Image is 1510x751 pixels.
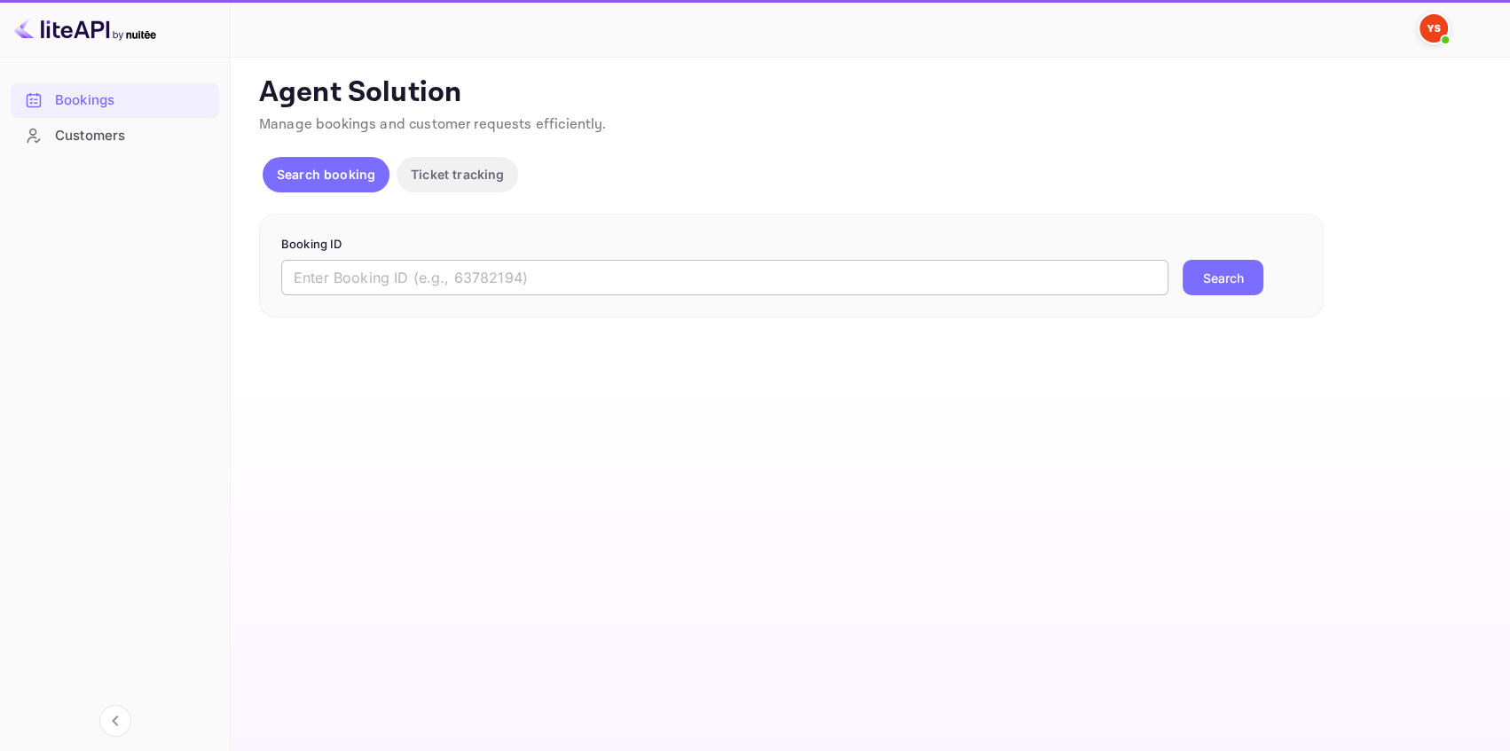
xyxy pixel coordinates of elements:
[14,14,156,43] img: LiteAPI logo
[55,126,210,146] div: Customers
[55,90,210,111] div: Bookings
[281,236,1302,254] p: Booking ID
[11,119,219,153] div: Customers
[11,83,219,118] div: Bookings
[277,165,375,184] p: Search booking
[281,260,1168,295] input: Enter Booking ID (e.g., 63782194)
[11,119,219,152] a: Customers
[99,705,131,737] button: Collapse navigation
[1183,260,1263,295] button: Search
[11,83,219,116] a: Bookings
[259,75,1478,111] p: Agent Solution
[411,165,504,184] p: Ticket tracking
[259,115,607,134] span: Manage bookings and customer requests efficiently.
[1420,14,1448,43] img: Yandex Support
